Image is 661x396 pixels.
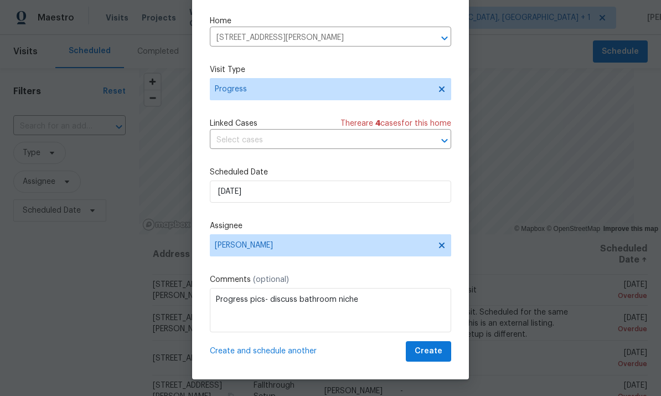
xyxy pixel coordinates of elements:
label: Assignee [210,220,451,232]
span: Progress [215,84,430,95]
button: Create [406,341,451,362]
button: Open [437,30,452,46]
span: Create and schedule another [210,346,317,357]
input: M/D/YYYY [210,181,451,203]
input: Enter in an address [210,29,420,47]
input: Select cases [210,132,420,149]
span: [PERSON_NAME] [215,241,432,250]
span: 4 [375,120,380,127]
button: Open [437,133,452,148]
textarea: Progress pics- discuss bathroom niche [210,288,451,332]
span: Create [415,344,442,358]
label: Visit Type [210,64,451,75]
label: Scheduled Date [210,167,451,178]
label: Comments [210,274,451,285]
span: (optional) [253,276,289,284]
span: There are case s for this home [340,118,451,129]
label: Home [210,16,451,27]
span: Linked Cases [210,118,257,129]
